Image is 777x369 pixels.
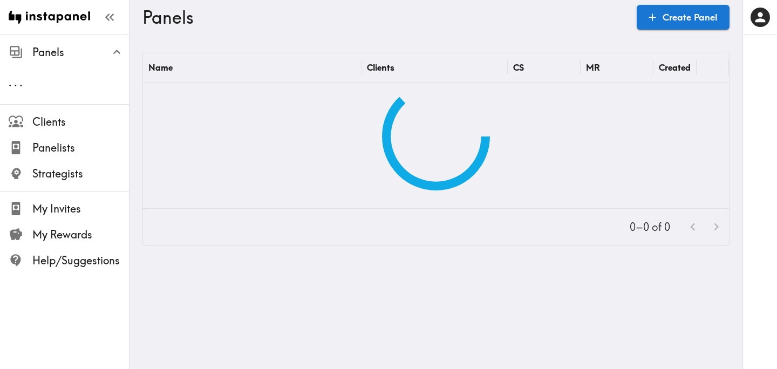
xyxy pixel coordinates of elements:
[32,253,129,268] span: Help/Suggestions
[367,62,394,73] div: Clients
[32,140,129,155] span: Panelists
[513,62,524,73] div: CS
[586,62,600,73] div: MR
[142,7,628,28] h3: Panels
[14,76,17,89] span: .
[19,76,23,89] span: .
[659,62,691,73] div: Created
[148,62,173,73] div: Name
[32,166,129,181] span: Strategists
[32,227,129,242] span: My Rewards
[630,220,670,235] p: 0–0 of 0
[32,45,129,60] span: Panels
[32,201,129,216] span: My Invites
[32,114,129,129] span: Clients
[9,76,12,89] span: .
[637,5,730,30] a: Create Panel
